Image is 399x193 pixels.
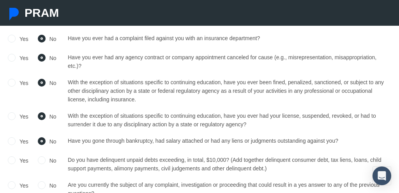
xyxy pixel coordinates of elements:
[68,53,397,70] div: Have you ever had any agency contract or company appointment canceled for cause (e.g., misreprese...
[46,54,56,62] label: No
[16,79,28,87] label: Yes
[46,79,56,87] label: No
[46,181,56,190] label: No
[16,181,28,190] label: Yes
[16,137,28,146] label: Yes
[68,112,397,129] div: With the exception of situations specific to continuing education, have you ever had your license...
[68,78,397,104] div: With the exception of situations specific to continuing education, have you ever been fined, pena...
[46,137,56,146] label: No
[16,112,28,121] label: Yes
[16,35,28,43] label: Yes
[68,156,397,173] div: Do you have delinquent unpaid debts exceeding, in total, $10,000? (Add together delinquent consum...
[25,6,59,19] span: PRAM
[46,112,56,121] label: No
[16,156,28,165] label: Yes
[8,8,20,20] img: Pram Partner
[46,35,56,43] label: No
[16,54,28,62] label: Yes
[68,136,397,148] div: Have you gone through bankruptcy, had salary attached or had any liens or judgments outstanding a...
[46,156,56,165] label: No
[68,34,397,45] div: Have you ever had a complaint filed against you with an insurance department?
[373,166,391,185] div: Open Intercom Messenger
